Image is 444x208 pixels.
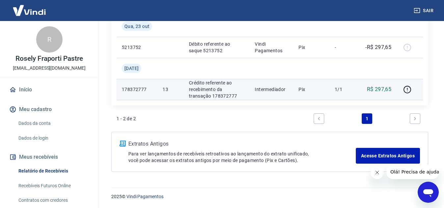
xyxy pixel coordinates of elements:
p: Pix [299,44,324,51]
a: Recebíveis Futuros Online [16,179,91,193]
button: Meus recebíveis [8,150,91,164]
p: Débito referente ao saque 5213752 [189,41,245,54]
p: Crédito referente ao recebimento da transação 178372777 [189,80,245,99]
button: Meu cadastro [8,102,91,117]
p: -R$ 297,65 [365,43,391,51]
p: 5213752 [122,44,152,51]
p: Rosely Fraporti Pastre [15,55,83,62]
p: 1/1 [335,86,354,93]
p: Extratos Antigos [128,140,356,148]
a: Dados da conta [16,117,91,130]
p: Vindi Pagamentos [255,41,288,54]
p: [EMAIL_ADDRESS][DOMAIN_NAME] [13,65,86,72]
p: Intermediador [255,86,288,93]
span: Olá! Precisa de ajuda? [4,5,55,10]
a: Contratos com credores [16,194,91,207]
span: [DATE] [124,65,139,72]
p: 13 [163,86,178,93]
a: Page 1 is your current page [362,113,372,124]
iframe: Fechar mensagem [371,166,384,179]
a: Acesse Extratos Antigos [356,148,420,164]
img: ícone [119,141,126,147]
p: - [335,44,354,51]
p: 178372777 [122,86,152,93]
p: Para ver lançamentos de recebíveis retroativos ao lançamento do extrato unificado, você pode aces... [128,150,356,164]
a: Next page [410,113,420,124]
a: Início [8,82,91,97]
p: 1 - 2 de 2 [117,115,136,122]
a: Previous page [314,113,324,124]
span: Qua, 23 out [124,23,149,30]
div: R [36,26,63,53]
p: R$ 297,65 [367,85,392,93]
iframe: Botão para abrir a janela de mensagens [418,182,439,203]
button: Sair [412,5,436,17]
ul: Pagination [311,111,423,127]
a: Vindi Pagamentos [126,194,164,199]
a: Relatório de Recebíveis [16,164,91,178]
a: Dados de login [16,131,91,145]
img: Vindi [8,0,51,20]
iframe: Mensagem da empresa [386,165,439,179]
p: 2025 © [111,193,428,200]
p: Pix [299,86,324,93]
